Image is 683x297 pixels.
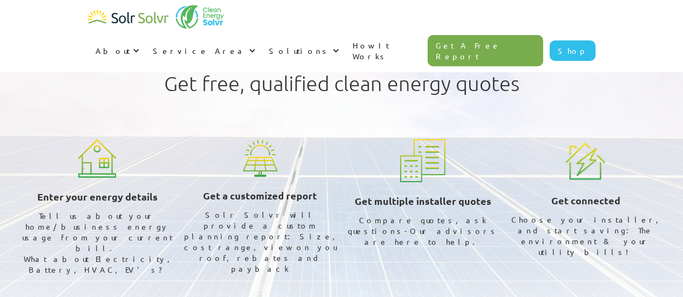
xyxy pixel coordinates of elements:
div: Solutions [269,45,330,56]
h3: Get connected [551,192,620,209]
div: Solutions [261,34,345,67]
h3: Get a customized report [203,188,317,204]
div: Compare quotes, ask questions-Our advisors are here to help. [346,215,501,247]
h1: Get free, qualified clean energy quotes [164,72,519,95]
div: Service Area [153,45,246,56]
h3: Enter your energy details [37,189,158,205]
div: Solr Solvr will provide a custom planning report: Size, cost range, view on you roof, rebates and... [183,209,337,274]
div: Choose your installer, and start saving: The environment & your utility bills! [509,214,663,257]
a: How It Works [345,29,428,72]
div: Service Area [145,34,261,67]
h3: Get multiple installer quotes [355,193,491,209]
div: Tell us about your home/business energy usage from your current bill. What about Electricity, Bat... [21,210,175,275]
div: About [88,34,145,67]
div: About [96,45,130,56]
a: Get A Free Report [428,35,543,66]
a: Shop [550,40,596,61]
